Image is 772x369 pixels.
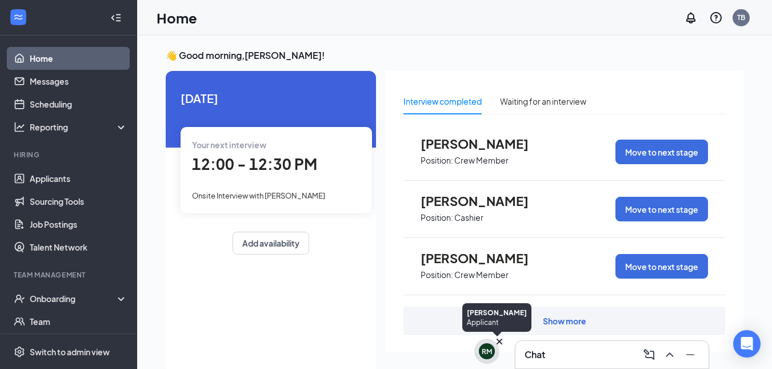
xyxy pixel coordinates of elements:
[421,251,546,265] span: [PERSON_NAME]
[733,330,761,358] div: Open Intercom Messenger
[661,346,679,364] button: ChevronUp
[181,89,361,107] span: [DATE]
[681,346,699,364] button: Minimize
[421,212,453,223] p: Position:
[30,47,127,70] a: Home
[482,347,492,356] div: RM
[30,293,118,304] div: Onboarding
[684,11,698,25] svg: Notifications
[709,11,723,25] svg: QuestionInfo
[30,167,127,190] a: Applicants
[421,155,453,166] p: Position:
[421,193,546,208] span: [PERSON_NAME]
[14,270,125,280] div: Team Management
[467,308,527,318] div: [PERSON_NAME]
[454,212,483,223] p: Cashier
[14,293,25,304] svg: UserCheck
[233,232,309,255] button: Add availability
[30,121,128,133] div: Reporting
[642,348,656,362] svg: ComposeMessage
[454,269,509,280] p: Crew Member
[454,155,509,166] p: Crew Member
[494,336,505,347] svg: Cross
[14,346,25,358] svg: Settings
[192,191,325,200] span: Onsite Interview with [PERSON_NAME]
[615,197,708,221] button: Move to next stage
[615,254,708,279] button: Move to next stage
[110,12,122,23] svg: Collapse
[30,346,110,358] div: Switch to admin view
[640,346,658,364] button: ComposeMessage
[30,236,127,259] a: Talent Network
[467,318,527,327] div: Applicant
[30,93,127,116] a: Scheduling
[192,140,266,150] span: Your next interview
[683,348,697,362] svg: Minimize
[14,121,25,133] svg: Analysis
[543,315,586,327] div: Show more
[30,213,127,236] a: Job Postings
[30,310,127,333] a: Team
[421,269,453,280] p: Position:
[30,70,127,93] a: Messages
[663,348,677,362] svg: ChevronUp
[13,11,24,23] svg: WorkstreamLogo
[421,136,546,151] span: [PERSON_NAME]
[403,95,482,108] div: Interview completed
[14,150,125,160] div: Hiring
[192,154,317,173] span: 12:00 - 12:30 PM
[525,348,545,361] h3: Chat
[166,49,743,62] h3: 👋 Good morning, [PERSON_NAME] !
[615,140,708,164] button: Move to next stage
[30,190,127,213] a: Sourcing Tools
[157,8,197,27] h1: Home
[737,13,745,22] div: TB
[500,95,586,108] div: Waiting for an interview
